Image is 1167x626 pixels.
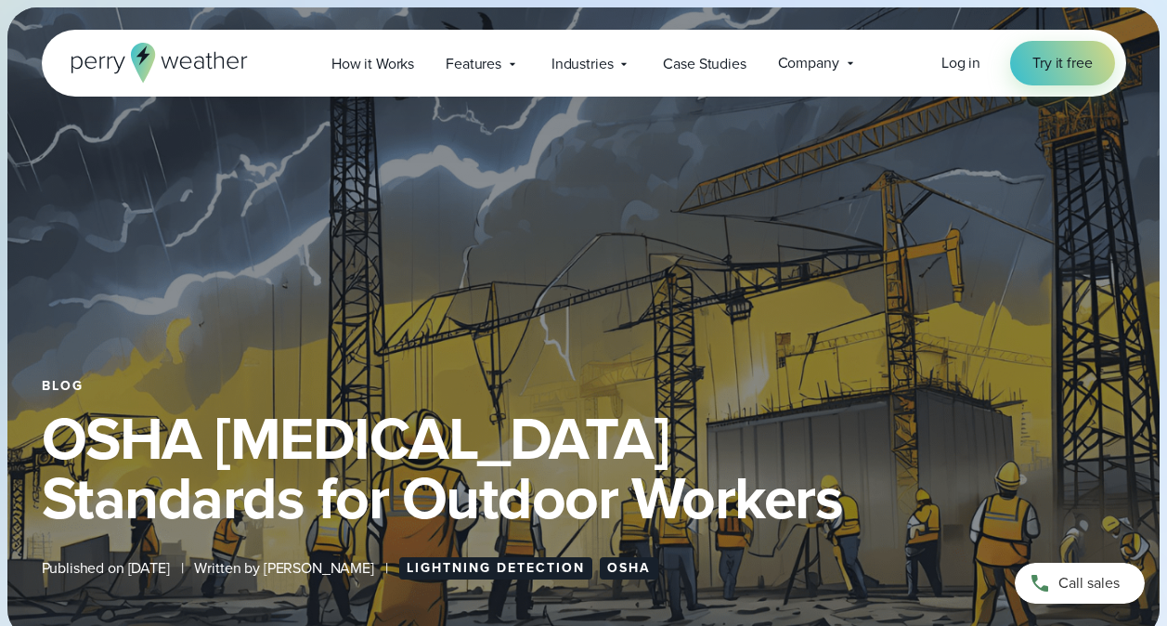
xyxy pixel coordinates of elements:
span: Try it free [1032,52,1092,74]
div: Blog [42,379,1126,394]
a: Lightning Detection [399,557,592,580]
span: Call sales [1058,572,1120,594]
a: OSHA [600,557,658,580]
span: Company [778,52,839,74]
span: | [385,557,388,580]
a: Call sales [1015,563,1145,604]
a: Log in [941,52,980,74]
a: Case Studies [647,45,761,83]
a: Try it free [1010,41,1114,85]
span: Written by [PERSON_NAME] [194,557,373,580]
span: Case Studies [663,53,746,75]
span: Published on [DATE] [42,557,170,580]
span: Industries [551,53,614,75]
a: How it Works [316,45,430,83]
span: Log in [941,52,980,73]
span: | [181,557,184,580]
h1: OSHA [MEDICAL_DATA] Standards for Outdoor Workers [42,409,1126,528]
span: Features [446,53,501,75]
span: How it Works [331,53,414,75]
